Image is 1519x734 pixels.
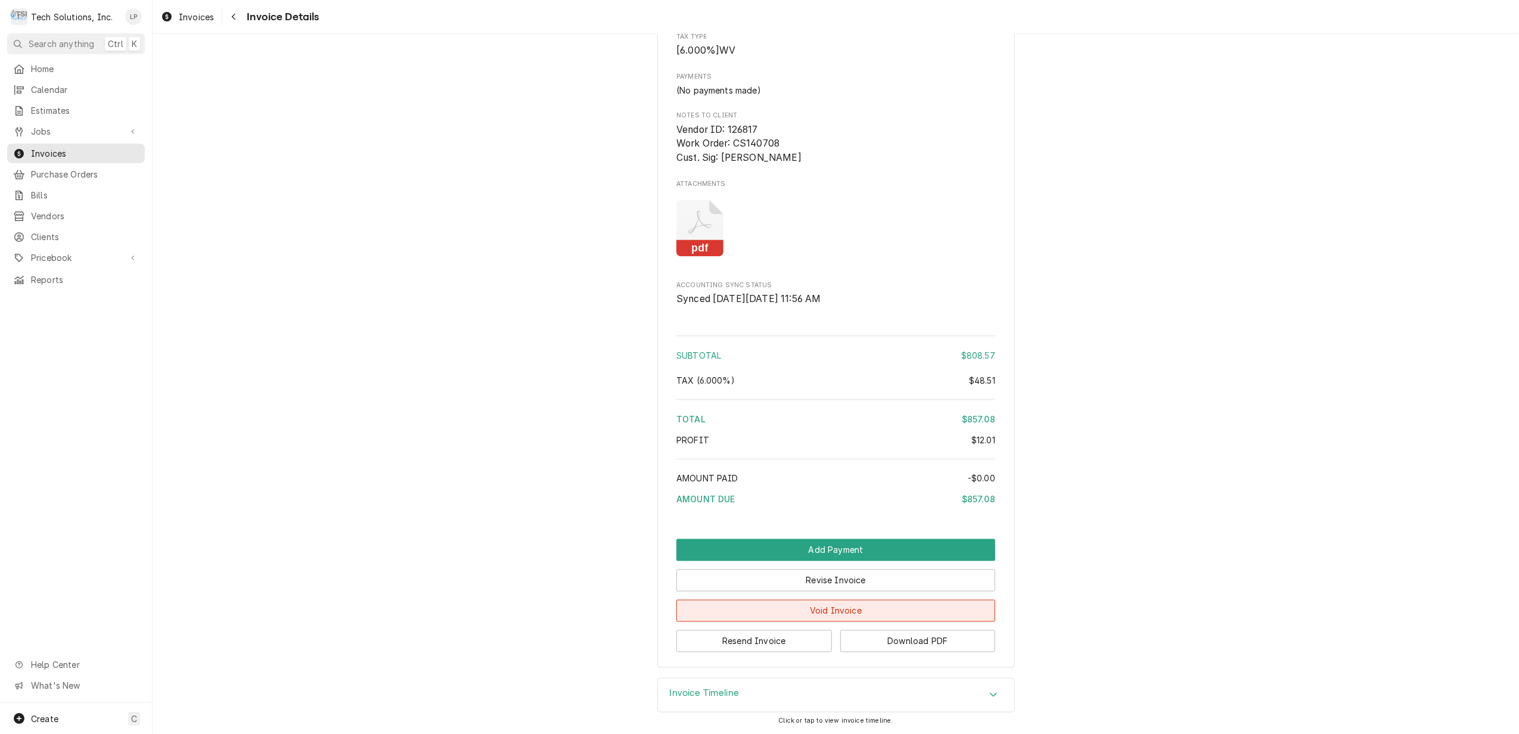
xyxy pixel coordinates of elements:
span: Search anything [29,38,94,50]
span: Ctrl [108,38,123,50]
div: Amount Paid [676,472,995,485]
span: Vendor ID: 126817 Work Order: CS140708 Cust. Sig: [PERSON_NAME] [676,124,802,163]
div: Accordion Header [658,679,1014,712]
button: Download PDF [840,630,996,652]
a: Bills [7,185,145,205]
a: Reports [7,270,145,290]
a: Invoices [156,7,219,27]
div: Tax [676,374,995,387]
button: pdf [676,200,723,257]
div: Button Group Row [676,592,995,622]
div: Button Group Row [676,539,995,561]
div: Accounting Sync Status [676,281,995,306]
span: Attachments [676,191,995,266]
span: Estimates [31,104,139,117]
a: Clients [7,227,145,247]
div: Payments [676,72,995,96]
div: Lisa Paschal's Avatar [125,8,142,25]
span: Amount Paid [676,474,738,484]
span: Notes to Client [676,123,995,165]
button: Resend Invoice [676,630,832,652]
span: Amount Due [676,494,735,505]
div: Button Group [676,539,995,652]
a: Go to Jobs [7,122,145,141]
span: Accounting Sync Status [676,292,995,306]
div: -$0.00 [968,472,995,485]
span: What's New [31,679,138,692]
span: Vendors [31,210,139,222]
span: C [131,713,137,725]
span: Invoices [179,11,214,23]
div: $48.51 [969,374,995,387]
a: Estimates [7,101,145,120]
button: Add Payment [676,539,995,561]
span: Create [31,714,58,724]
a: Go to Help Center [7,655,145,674]
div: Attachments [676,179,995,266]
div: $808.57 [961,349,995,362]
div: Profit [676,434,995,446]
span: Notes to Client [676,111,995,120]
div: Button Group Row [676,561,995,592]
button: Accordion Details Expand Trigger [658,679,1014,712]
div: LP [125,8,142,25]
span: Reports [31,273,139,286]
span: Pricebook [31,251,121,264]
span: Invoices [31,147,139,160]
a: Go to What's New [7,676,145,695]
span: Profit [676,435,709,445]
div: Invoice Timeline [657,678,1015,713]
div: Tax Type [676,32,995,58]
span: [6%] West Virginia State [676,375,735,385]
button: Void Invoice [676,600,995,622]
div: Amount Summary [676,331,995,514]
button: Revise Invoice [676,570,995,592]
div: Tech Solutions, Inc. [31,11,113,23]
span: Subtotal [676,350,721,360]
div: Tech Solutions, Inc.'s Avatar [11,8,27,25]
label: Payments [676,72,995,82]
a: Home [7,59,145,79]
span: Clients [31,231,139,243]
div: $857.08 [962,493,995,506]
span: Total [676,414,706,424]
a: Invoices [7,144,145,163]
div: $857.08 [962,413,995,425]
span: [6%] West Virginia State [676,45,736,56]
div: Notes to Client [676,111,995,164]
span: Help Center [31,658,138,671]
span: Tax Type [676,32,995,42]
div: Amount Due [676,493,995,506]
span: Invoice Details [243,9,319,25]
span: Attachments [676,179,995,189]
a: Calendar [7,80,145,99]
span: Jobs [31,125,121,138]
a: Go to Pricebook [7,248,145,268]
div: Subtotal [676,349,995,362]
div: T [11,8,27,25]
div: $12.01 [971,434,995,446]
h3: Invoice Timeline [670,688,740,699]
span: Bills [31,189,139,201]
a: Vendors [7,206,145,226]
span: Tax Type [676,43,995,58]
button: Search anythingCtrlK [7,33,145,54]
span: Accounting Sync Status [676,281,995,290]
button: Navigate back [224,7,243,26]
span: Purchase Orders [31,168,139,181]
span: Click or tap to view invoice timeline. [778,717,893,725]
span: K [132,38,137,50]
div: Total [676,413,995,425]
span: Synced [DATE][DATE] 11:56 AM [676,293,821,304]
span: Calendar [31,83,139,96]
a: Purchase Orders [7,164,145,184]
div: Button Group Row [676,622,995,652]
span: Home [31,63,139,75]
